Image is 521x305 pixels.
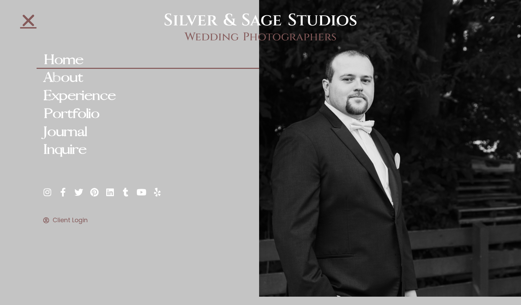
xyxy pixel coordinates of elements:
[130,10,391,31] h2: Silver & Sage Studios
[130,31,391,44] h2: Wedding Photographers
[37,69,259,87] a: About
[37,141,259,159] a: Inquire
[37,123,259,141] a: Journal
[37,51,259,69] a: Home
[51,217,88,224] span: Client Login
[37,87,259,105] a: Experience
[43,217,259,224] a: Client Login
[37,51,259,159] nav: Menu
[20,12,37,29] a: Close
[37,105,259,123] a: Portfolio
